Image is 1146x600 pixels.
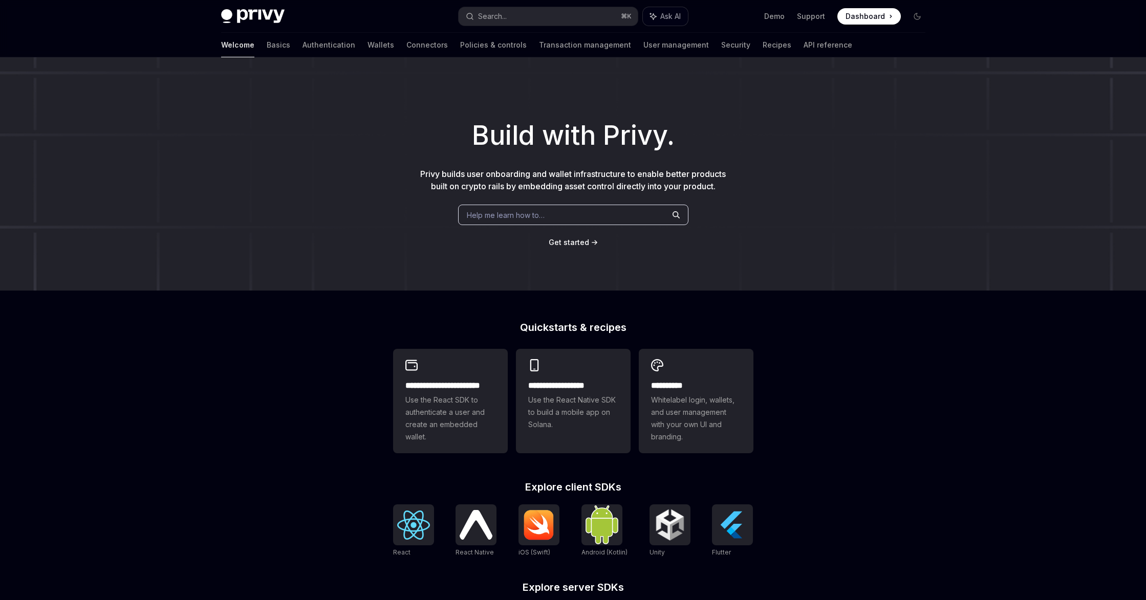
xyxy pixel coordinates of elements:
[846,11,885,21] span: Dashboard
[712,548,731,556] span: Flutter
[651,394,741,443] span: Whitelabel login, wallets, and user management with your own UI and branding.
[539,33,631,57] a: Transaction management
[804,33,852,57] a: API reference
[393,482,753,492] h2: Explore client SDKs
[643,7,688,26] button: Ask AI
[393,504,434,558] a: ReactReact
[712,504,753,558] a: FlutterFlutter
[393,322,753,332] h2: Quickstarts & recipes
[523,509,555,540] img: iOS (Swift)
[405,394,495,443] span: Use the React SDK to authenticate a user and create an embedded wallet.
[221,9,285,24] img: dark logo
[518,548,550,556] span: iOS (Swift)
[393,548,410,556] span: React
[397,510,430,540] img: React
[420,169,726,191] span: Privy builds user onboarding and wallet infrastructure to enable better products built on crypto ...
[516,349,631,453] a: **** **** **** ***Use the React Native SDK to build a mobile app on Solana.
[797,11,825,21] a: Support
[549,238,589,247] span: Get started
[716,508,749,541] img: Flutter
[467,210,545,220] span: Help me learn how to…
[267,33,290,57] a: Basics
[460,33,527,57] a: Policies & controls
[763,33,791,57] a: Recipes
[478,10,507,23] div: Search...
[518,504,559,558] a: iOS (Swift)iOS (Swift)
[639,349,753,453] a: **** *****Whitelabel login, wallets, and user management with your own UI and branding.
[654,508,686,541] img: Unity
[660,11,681,21] span: Ask AI
[586,505,618,544] img: Android (Kotlin)
[459,7,638,26] button: Search...⌘K
[837,8,901,25] a: Dashboard
[528,394,618,431] span: Use the React Native SDK to build a mobile app on Solana.
[581,548,628,556] span: Android (Kotlin)
[549,237,589,248] a: Get started
[456,504,496,558] a: React NativeReact Native
[16,116,1130,155] h1: Build with Privy.
[581,504,628,558] a: Android (Kotlin)Android (Kotlin)
[367,33,394,57] a: Wallets
[393,582,753,592] h2: Explore server SDKs
[302,33,355,57] a: Authentication
[460,510,492,539] img: React Native
[221,33,254,57] a: Welcome
[406,33,448,57] a: Connectors
[650,504,690,558] a: UnityUnity
[909,8,925,25] button: Toggle dark mode
[650,548,665,556] span: Unity
[456,548,494,556] span: React Native
[764,11,785,21] a: Demo
[721,33,750,57] a: Security
[621,12,632,20] span: ⌘ K
[643,33,709,57] a: User management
